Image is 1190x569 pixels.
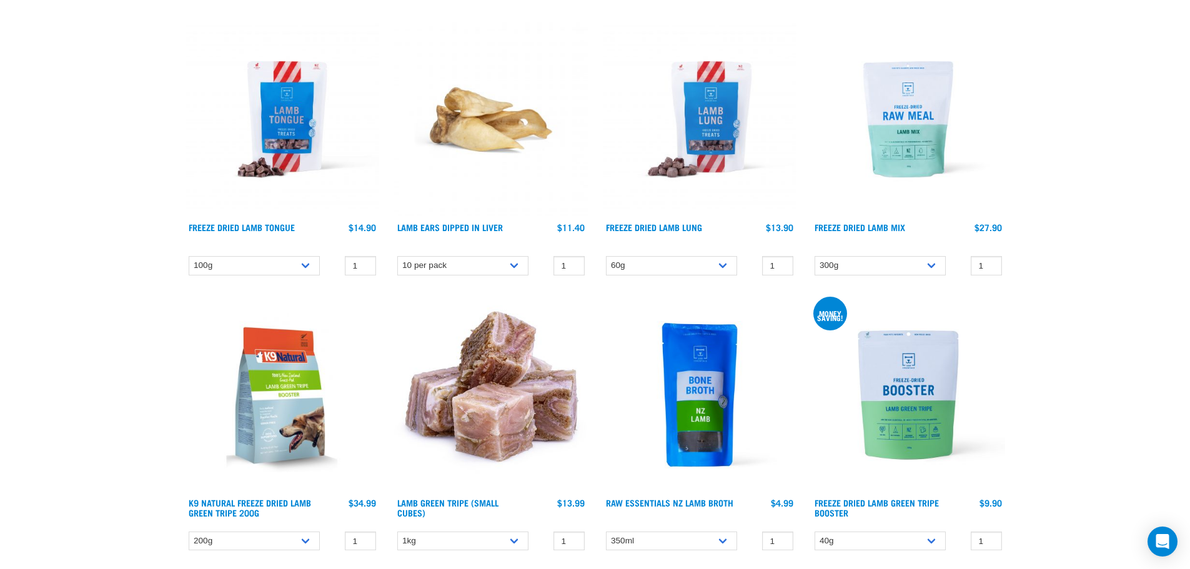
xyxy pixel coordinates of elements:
a: Lamb Green Tripe (Small Cubes) [397,500,498,515]
input: 1 [762,532,793,551]
img: Raw Essentials New Zealand Lamb Bone Broth For Cats & Dogs [603,298,796,492]
img: RE Product Shoot 2023 Nov8571 [603,22,796,216]
img: RE Product Shoot 2023 Nov8677 [811,22,1005,216]
input: 1 [345,532,376,551]
a: Freeze Dried Lamb Green Tripe Booster [815,500,939,515]
a: Lamb Ears Dipped in Liver [397,225,503,229]
input: 1 [553,256,585,275]
input: 1 [553,532,585,551]
input: 1 [971,532,1002,551]
img: Lamb Ear Dipped Liver [394,22,588,216]
div: $27.90 [974,222,1002,232]
div: $11.40 [557,222,585,232]
input: 1 [971,256,1002,275]
div: $34.99 [349,498,376,508]
img: 1133 Green Tripe Lamb Small Cubes 01 [394,298,588,492]
img: K9 Square [186,298,379,492]
div: $4.99 [771,498,793,508]
div: $14.90 [349,222,376,232]
div: $13.90 [766,222,793,232]
input: 1 [762,256,793,275]
div: $13.99 [557,498,585,508]
a: K9 Natural Freeze Dried Lamb Green Tripe 200g [189,500,311,515]
img: Freeze Dried Lamb Green Tripe [811,298,1005,492]
div: Money saving! [813,311,847,320]
a: Freeze Dried Lamb Tongue [189,225,295,229]
a: Freeze Dried Lamb Mix [815,225,905,229]
input: 1 [345,256,376,275]
div: Open Intercom Messenger [1148,527,1178,557]
a: Raw Essentials NZ Lamb Broth [606,500,733,505]
div: $9.90 [979,498,1002,508]
a: Freeze Dried Lamb Lung [606,225,702,229]
img: RE Product Shoot 2023 Nov8575 [186,22,379,216]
